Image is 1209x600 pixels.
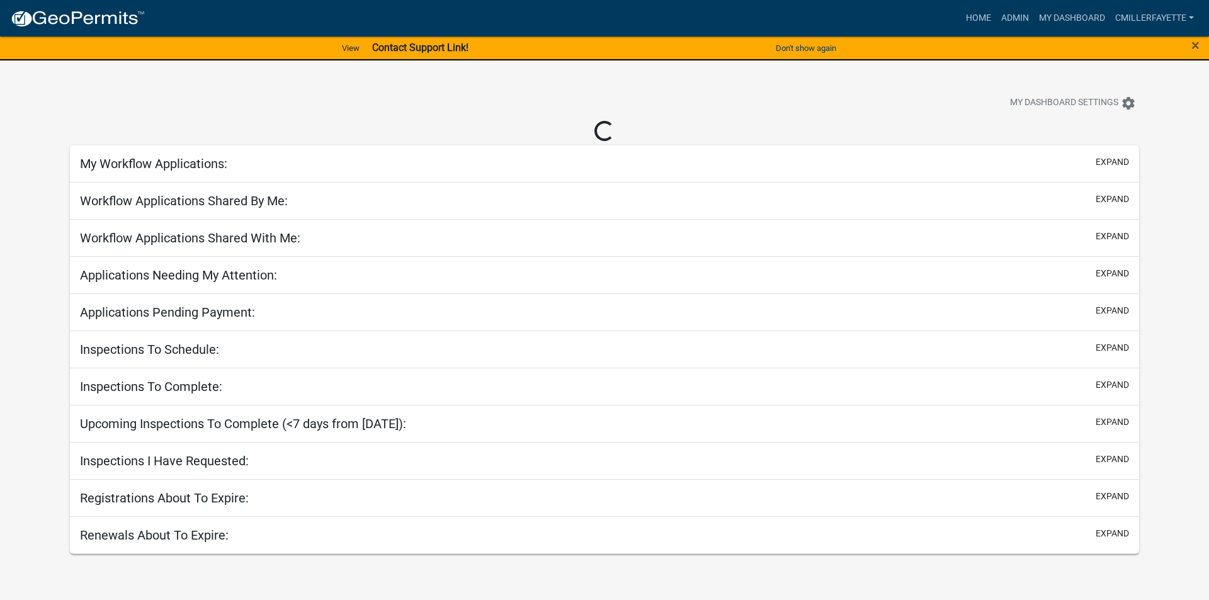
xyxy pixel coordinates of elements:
[1096,341,1129,354] button: expand
[1096,304,1129,317] button: expand
[1096,267,1129,280] button: expand
[1096,193,1129,206] button: expand
[771,38,841,59] button: Don't show again
[372,42,468,54] strong: Contact Support Link!
[80,490,249,506] h5: Registrations About To Expire:
[80,416,406,431] h5: Upcoming Inspections To Complete (<7 days from [DATE]):
[1191,38,1200,53] button: Close
[80,305,255,320] h5: Applications Pending Payment:
[1096,490,1129,503] button: expand
[80,268,277,283] h5: Applications Needing My Attention:
[80,342,219,357] h5: Inspections To Schedule:
[1034,6,1110,30] a: My Dashboard
[1096,156,1129,169] button: expand
[337,38,365,59] a: View
[1110,6,1199,30] a: cmillerfayette
[80,453,249,468] h5: Inspections I Have Requested:
[80,193,288,208] h5: Workflow Applications Shared By Me:
[996,6,1034,30] a: Admin
[1191,37,1200,54] span: ×
[1010,96,1118,111] span: My Dashboard Settings
[1096,378,1129,392] button: expand
[1000,91,1146,115] button: My Dashboard Settingssettings
[1096,527,1129,540] button: expand
[1096,230,1129,243] button: expand
[80,230,300,246] h5: Workflow Applications Shared With Me:
[1096,453,1129,466] button: expand
[80,379,222,394] h5: Inspections To Complete:
[80,528,229,543] h5: Renewals About To Expire:
[1121,96,1136,111] i: settings
[1096,416,1129,429] button: expand
[961,6,996,30] a: Home
[80,156,227,171] h5: My Workflow Applications:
